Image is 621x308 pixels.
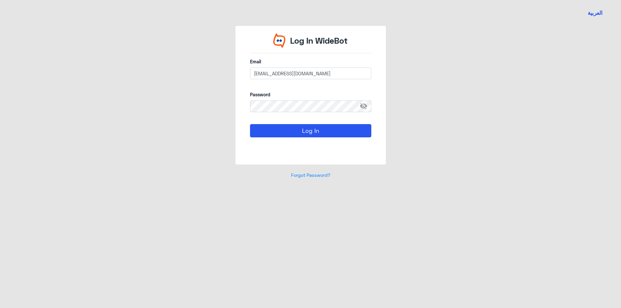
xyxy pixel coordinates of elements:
[250,91,371,98] label: Password
[250,124,371,137] button: Log In
[360,101,371,112] span: visibility_off
[584,5,606,21] a: Switch language
[250,68,371,79] input: Enter your email here...
[290,35,348,47] p: Log In WideBot
[273,33,286,48] img: Widebot Logo
[588,9,603,17] button: العربية
[291,172,330,178] a: Forgot Password?
[250,58,371,65] label: Email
